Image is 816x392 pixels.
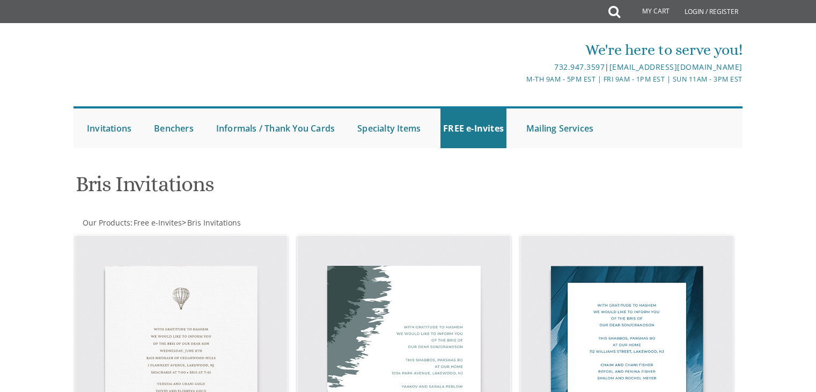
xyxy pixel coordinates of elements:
[440,108,506,148] a: FREE e-Invites
[214,108,337,148] a: Informals / Thank You Cards
[73,217,408,228] div: :
[619,1,677,23] a: My Cart
[82,217,130,228] a: Our Products
[524,108,596,148] a: Mailing Services
[297,74,743,85] div: M-Th 9am - 5pm EST | Fri 9am - 1pm EST | Sun 11am - 3pm EST
[76,172,513,204] h1: Bris Invitations
[186,217,241,228] a: Bris Invitations
[133,217,182,228] a: Free e-Invites
[151,108,196,148] a: Benchers
[187,217,241,228] span: Bris Invitations
[355,108,423,148] a: Specialty Items
[609,62,743,72] a: [EMAIL_ADDRESS][DOMAIN_NAME]
[297,61,743,74] div: |
[297,39,743,61] div: We're here to serve you!
[182,217,241,228] span: >
[84,108,134,148] a: Invitations
[554,62,605,72] a: 732.947.3597
[134,217,182,228] span: Free e-Invites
